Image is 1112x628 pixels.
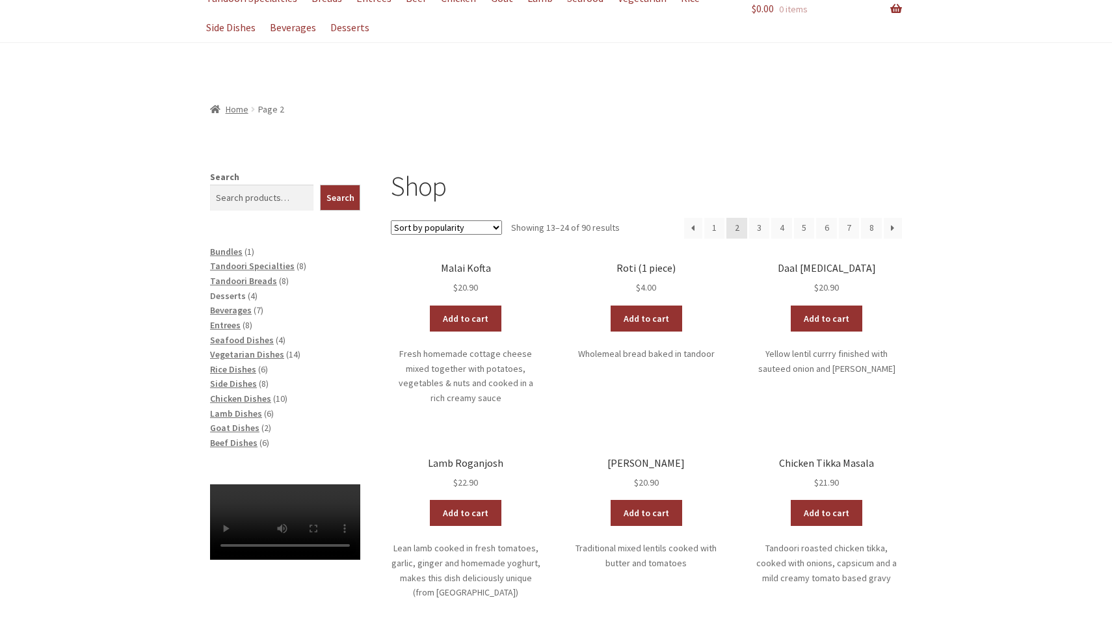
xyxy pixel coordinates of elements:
bdi: 20.90 [634,477,659,488]
h2: Malai Kofta [391,262,541,274]
span: Page 2 [726,218,747,239]
a: Chicken Dishes [210,393,271,404]
span: $ [453,477,458,488]
p: Tandoori roasted chicken tikka, cooked with onions, capsicum and a mild creamy tomato based gravy [752,541,902,585]
bdi: 20.90 [814,281,839,293]
bdi: 22.90 [453,477,478,488]
a: Add to cart: “Malai Kofta” [430,306,501,332]
a: Tandoori Specialties [210,260,295,272]
span: $ [636,281,641,293]
a: Add to cart: “Lamb Roganjosh” [430,500,501,526]
nav: Product Pagination [684,218,902,239]
a: Vegetarian Dishes [210,348,284,360]
p: Lean lamb cooked in fresh tomatoes, garlic, ginger and homemade yoghurt, makes this dish deliciou... [391,541,541,600]
span: $ [814,281,819,293]
a: Entrees [210,319,241,331]
h2: Daal [MEDICAL_DATA] [752,262,902,274]
bdi: 20.90 [453,281,478,293]
h1: Shop [391,170,902,203]
h2: Roti (1 piece) [571,262,721,274]
a: Page 3 [749,218,770,239]
a: Page 7 [839,218,860,239]
a: Lamb Dishes [210,408,262,419]
span: 1 [247,246,252,257]
span: 8 [282,275,286,287]
span: 8 [261,378,266,389]
a: Rice Dishes [210,363,256,375]
bdi: 4.00 [636,281,656,293]
bdi: 21.90 [814,477,839,488]
span: 2 [264,422,269,434]
a: Lamb Roganjosh $22.90 [391,457,541,490]
p: Traditional mixed lentils cooked with butter and tomatoes [571,541,721,570]
span: 4 [278,334,283,346]
a: Add to cart: “Chicken Tikka Masala” [791,500,862,526]
a: Malai Kofta $20.90 [391,262,541,295]
span: 6 [262,437,267,449]
p: Fresh homemade cottage cheese mixed together with potatoes, vegetables & nuts and cooked in a ric... [391,347,541,406]
span: 0.00 [752,2,774,15]
a: Beverages [263,13,322,42]
span: Beef Dishes [210,437,258,449]
a: Side Dishes [200,13,261,42]
span: $ [634,477,639,488]
a: Bundles [210,246,243,257]
a: Desserts [210,290,246,302]
span: 6 [267,408,271,419]
span: 8 [245,319,250,331]
a: Roti (1 piece) $4.00 [571,262,721,295]
p: Yellow lentil currry finished with sauteed onion and [PERSON_NAME] [752,347,902,376]
label: Search [210,171,239,183]
h2: [PERSON_NAME] [571,457,721,469]
nav: breadcrumbs [210,102,902,117]
h2: Chicken Tikka Masala [752,457,902,469]
span: 7 [256,304,261,316]
span: 6 [261,363,265,375]
a: Chicken Tikka Masala $21.90 [752,457,902,490]
a: Home [210,103,248,115]
a: Goat Dishes [210,422,259,434]
a: Daal [MEDICAL_DATA] $20.90 [752,262,902,295]
h2: Lamb Roganjosh [391,457,541,469]
span: / [248,102,258,117]
a: Tandoori Breads [210,275,277,287]
a: Page 6 [816,218,837,239]
a: Add to cart: “Daal Makhani” [611,500,682,526]
span: $ [814,477,819,488]
span: $ [752,2,756,15]
a: Beverages [210,304,252,316]
span: 14 [289,348,298,360]
a: [PERSON_NAME] $20.90 [571,457,721,490]
span: 4 [250,290,255,302]
a: Desserts [324,13,375,42]
a: ← [684,218,702,239]
span: $ [453,281,458,293]
p: Wholemeal bread baked in tandoor [571,347,721,361]
p: Showing 13–24 of 90 results [511,218,620,239]
a: Seafood Dishes [210,334,274,346]
a: Add to cart: “Daal Tarka” [791,306,862,332]
button: Search [320,185,361,211]
a: Side Dishes [210,378,257,389]
a: Page 4 [771,218,792,239]
a: Add to cart: “Roti (1 piece)” [611,306,682,332]
span: 8 [299,260,304,272]
a: Page 5 [794,218,815,239]
input: Search products… [210,185,313,211]
a: Page 8 [861,218,882,239]
select: Shop order [391,220,502,235]
a: → [884,218,902,239]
